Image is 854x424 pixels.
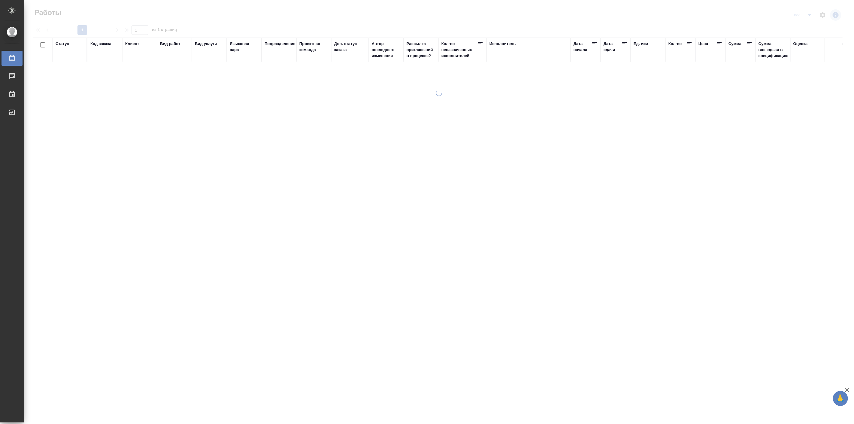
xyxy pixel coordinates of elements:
div: Ед. изм [634,41,648,47]
div: Кол-во неназначенных исполнителей [441,41,477,59]
div: Исполнитель [489,41,516,47]
div: Подразделение [265,41,295,47]
div: Статус [56,41,69,47]
span: 🙏 [835,392,846,405]
div: Рассылка приглашений в процессе? [407,41,435,59]
div: Дата начала [574,41,592,53]
div: Кол-во [668,41,682,47]
div: Оценка [793,41,808,47]
div: Клиент [125,41,139,47]
div: Проектная команда [299,41,328,53]
button: 🙏 [833,391,848,406]
div: Сумма [728,41,741,47]
div: Дата сдачи [604,41,622,53]
div: Сумма, вошедшая в спецификацию [759,41,789,59]
div: Доп. статус заказа [334,41,366,53]
div: Код заказа [90,41,111,47]
div: Цена [698,41,708,47]
div: Автор последнего изменения [372,41,401,59]
div: Вид работ [160,41,180,47]
div: Вид услуги [195,41,217,47]
div: Языковая пара [230,41,259,53]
